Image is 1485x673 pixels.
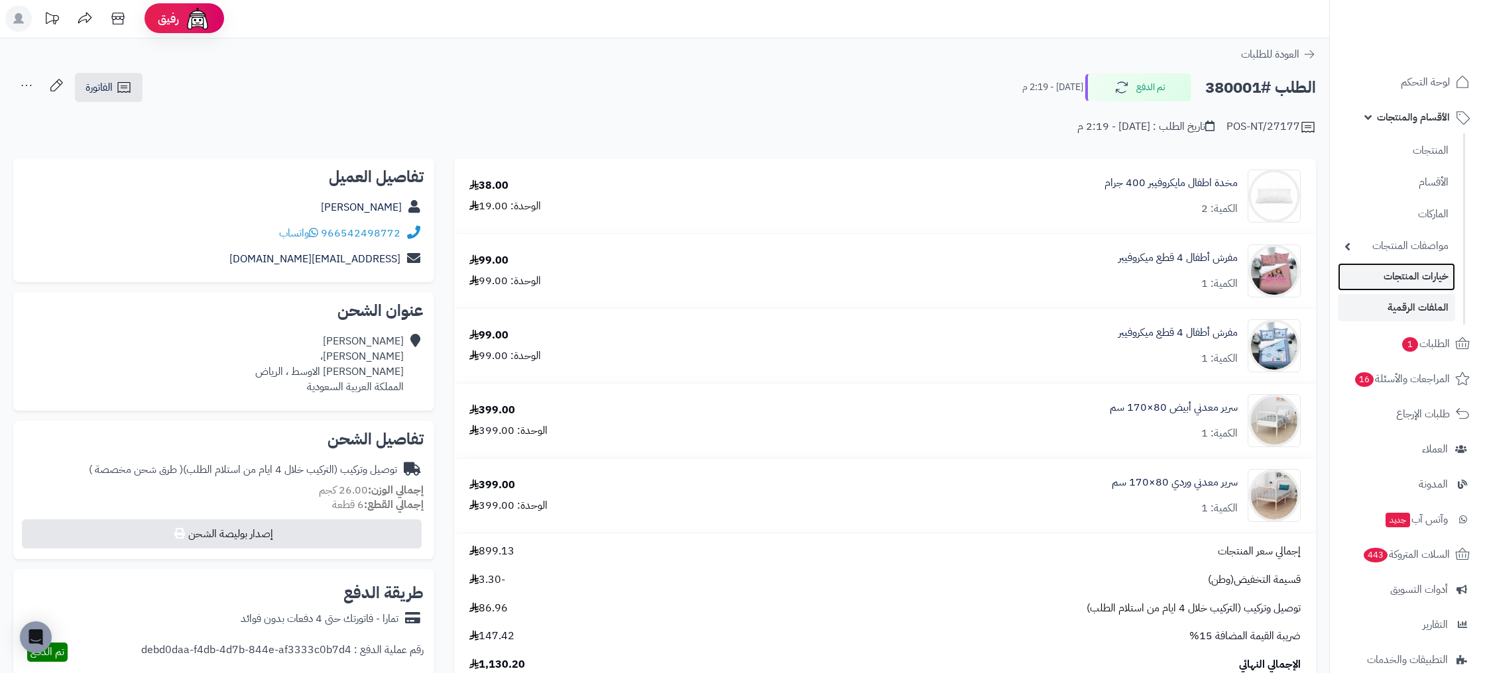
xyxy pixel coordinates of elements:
[158,11,179,26] span: رفيق
[1248,469,1300,522] img: 1757752302-110101070008-90x90.jpg
[319,482,424,498] small: 26.00 كجم
[1401,337,1418,352] span: 1
[1248,319,1300,372] img: 1736335266-110203010073-90x90.jpg
[1201,276,1238,291] div: الكمية: 1
[469,253,508,268] div: 99.00
[1226,119,1316,135] div: POS-NT/27177
[1205,74,1316,101] h2: الطلب #380001
[1248,244,1300,297] img: 1736334839-110203010063-90x90.jpg
[1201,426,1238,441] div: الكمية: 1
[22,519,422,548] button: إصدار بوليصة الشحن
[1363,548,1388,563] span: 443
[469,423,548,439] div: الوحدة: 399.00
[1241,46,1316,62] a: العودة للطلبات
[1201,351,1238,366] div: الكمية: 1
[141,643,424,662] div: رقم عملية الدفع : debd0daa-f4db-4d7b-844e-af3333c0b7d4
[469,544,514,559] span: 899.13
[89,462,183,478] span: ( طرق شحن مخصصة )
[1419,475,1448,493] span: المدونة
[1112,475,1238,490] a: سرير معدني وردي 80×170 سم
[364,497,424,513] strong: إجمالي القطع:
[1248,394,1300,447] img: 1757751637-110101070006-90x90.jpg
[368,482,424,498] strong: إجمالي الوزن:
[1218,544,1301,559] span: إجمالي سعر المنتجات
[1077,119,1215,134] div: تاريخ الطلب : [DATE] - 2:19 م
[469,629,514,644] span: 147.42
[1118,325,1238,340] a: مفرش أطفال 4 قطع ميكروفيبر
[1338,503,1477,535] a: وآتس آبجديد
[24,431,424,447] h2: تفاصيل الشحن
[1338,433,1477,465] a: العملاء
[469,348,541,364] div: الوحدة: 99.00
[1338,200,1455,229] a: الماركات
[469,328,508,343] div: 99.00
[20,621,52,653] div: Open Intercom Messenger
[184,5,211,32] img: ai-face.png
[1396,405,1450,423] span: طلبات الإرجاع
[1338,232,1455,260] a: مواصفات المنتجات
[1338,168,1455,197] a: الأقسام
[229,251,400,267] a: [EMAIL_ADDRESS][DOMAIN_NAME]
[1248,170,1300,223] img: 1728486839-220106010210-90x90.jpg
[1338,263,1455,290] a: خيارات المنتجات
[1338,294,1455,321] a: الملفات الرقمية
[1338,574,1477,605] a: أدوات التسويق
[1338,539,1477,570] a: السلات المتروكة443
[1354,372,1374,388] span: 16
[1338,66,1477,98] a: لوحة التحكم
[1338,363,1477,395] a: المراجعات والأسئلة16
[469,274,541,289] div: الوحدة: 99.00
[1104,176,1238,191] a: مخدة اطفال مايكروفيبر 400 جرام
[469,199,541,214] div: الوحدة: 19.00
[1208,572,1301,588] span: قسيمة التخفيض(وطن)
[1189,629,1301,644] span: ضريبة القيمة المضافة 15%
[1022,81,1083,94] small: [DATE] - 2:19 م
[1395,27,1472,55] img: logo-2.png
[469,403,515,418] div: 399.00
[1239,657,1301,672] span: الإجمالي النهائي
[35,5,68,35] a: تحديثات المنصة
[241,611,398,627] div: تمارا - فاتورتك حتى 4 دفعات بدون فوائد
[255,334,404,394] div: [PERSON_NAME] [PERSON_NAME]، [PERSON_NAME] الاوسط ، الرياض المملكة العربية السعودية
[24,169,424,185] h2: تفاصيل العميل
[343,585,424,601] h2: طريقة الدفع
[469,601,508,616] span: 86.96
[1362,545,1450,564] span: السلات المتروكة
[1390,580,1448,599] span: أدوات التسويق
[321,199,402,215] a: [PERSON_NAME]
[1338,328,1477,360] a: الطلبات1
[1087,601,1301,616] span: توصيل وتركيب (التركيب خلال 4 ايام من استلام الطلب)
[86,79,113,95] span: الفاتورة
[1384,510,1448,529] span: وآتس آب
[1386,513,1410,527] span: جديد
[1401,73,1450,91] span: لوحة التحكم
[469,657,525,672] span: 1,130.20
[1338,398,1477,430] a: طلبات الإرجاع
[332,497,424,513] small: 6 قطعة
[1085,74,1191,101] button: تم الدفع
[1338,468,1477,500] a: المدونة
[1401,335,1450,353] span: الطلبات
[1338,609,1477,641] a: التقارير
[75,73,143,102] a: الفاتورة
[1241,46,1299,62] span: العودة للطلبات
[469,572,505,588] span: -3.30
[1354,370,1450,388] span: المراجعات والأسئلة
[24,303,424,319] h2: عنوان الشحن
[1423,615,1448,634] span: التقارير
[1201,201,1238,217] div: الكمية: 2
[1110,400,1238,415] a: سرير معدني أبيض 80×170 سم
[469,178,508,193] div: 38.00
[1118,250,1238,266] a: مفرش أطفال 4 قطع ميكروفيبر
[1338,136,1455,165] a: المنتجات
[1367,650,1448,669] span: التطبيقات والخدمات
[1377,108,1450,127] span: الأقسام والمنتجات
[89,462,397,478] div: توصيل وتركيب (التركيب خلال 4 ايام من استلام الطلب)
[1422,440,1448,458] span: العملاء
[279,225,318,241] a: واتساب
[321,225,400,241] a: 966542498772
[1201,501,1238,516] div: الكمية: 1
[469,498,548,513] div: الوحدة: 399.00
[469,478,515,493] div: 399.00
